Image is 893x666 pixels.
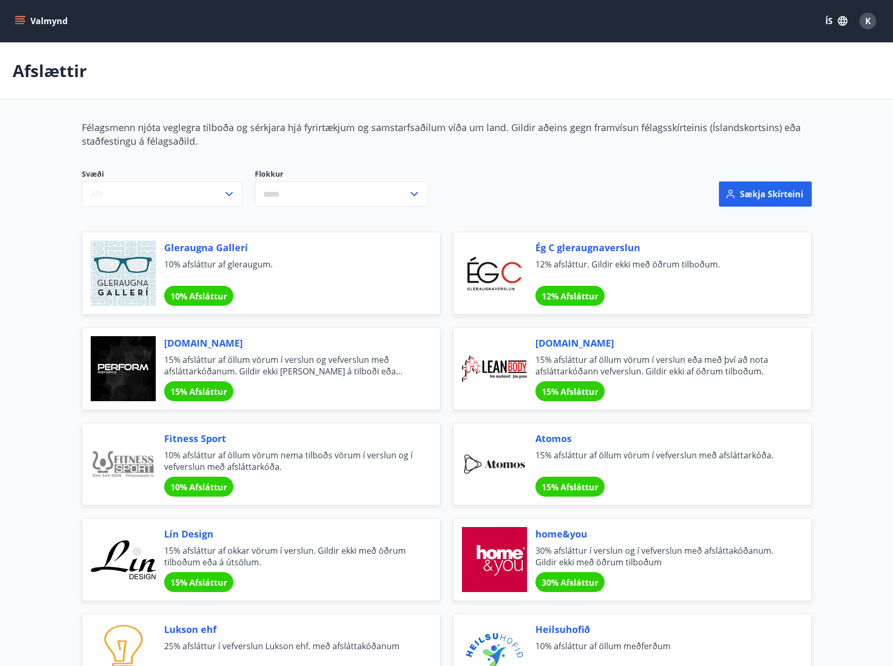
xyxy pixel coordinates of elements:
[91,188,103,200] span: Allt
[164,259,415,282] span: 10% afsláttur af gleraugum.
[535,449,786,472] span: 15% afsláttur af öllum vörum í vefverslun með afsláttarkóða.
[865,15,871,27] span: K
[535,545,786,568] span: 30% afsláttur í verslun og í vefverslun með afsláttakóðanum. Gildir ekki með öðrum tilboðum
[535,241,786,254] span: Ég C gleraugnaverslun
[820,12,853,30] button: ÍS
[855,8,880,34] button: K
[13,12,72,30] button: menu
[164,527,415,541] span: Lín Design
[535,354,786,377] span: 15% afsláttur af öllum vörum í verslun eða með því að nota afsláttarkóðann vefverslun. Gildir ekk...
[535,622,786,636] span: Heilsuhofið
[170,386,227,398] span: 15% Afsláttur
[164,449,415,472] span: 10% afsláttur af öllum vörum nema tilboðs vörum í verslun og í vefverslun með afsláttarkóða.
[164,622,415,636] span: Lukson ehf
[542,291,598,302] span: 12% Afsláttur
[82,121,801,147] span: Félagsmenn njóta veglegra tilboða og sérkjara hjá fyrirtækjum og samstarfsaðilum víða um land. Gi...
[255,169,428,179] label: Flokkur
[13,59,87,82] p: Afslættir
[164,354,415,377] span: 15% afsláttur af öllum vörum í verslun og vefverslun með afsláttarkóðanum. Gildir ekki [PERSON_NA...
[164,241,415,254] span: Gleraugna Gallerí
[164,640,415,663] span: 25% afsláttur í vefverslun Lukson ehf. með afsláttakóðanum
[164,432,415,445] span: Fitness Sport
[535,527,786,541] span: home&you
[535,259,786,282] span: 12% afsláttur. Gildir ekki með öðrum tilboðum.
[164,545,415,568] span: 15% afsláttur af okkar vörum í verslun. Gildir ekki með öðrum tilboðum eða á útsölum.
[170,481,227,493] span: 10% Afsláttur
[535,640,786,663] span: 10% afsláttur af öllum meðferðum
[535,336,786,350] span: [DOMAIN_NAME]
[542,386,598,398] span: 15% Afsláttur
[82,169,242,181] span: Svæði
[719,181,812,207] button: Sækja skírteini
[170,291,227,302] span: 10% Afsláttur
[164,336,415,350] span: [DOMAIN_NAME]
[542,481,598,493] span: 15% Afsláttur
[170,577,227,588] span: 15% Afsláttur
[535,432,786,445] span: Atomos
[82,181,242,207] button: Allt
[542,577,598,588] span: 30% Afsláttur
